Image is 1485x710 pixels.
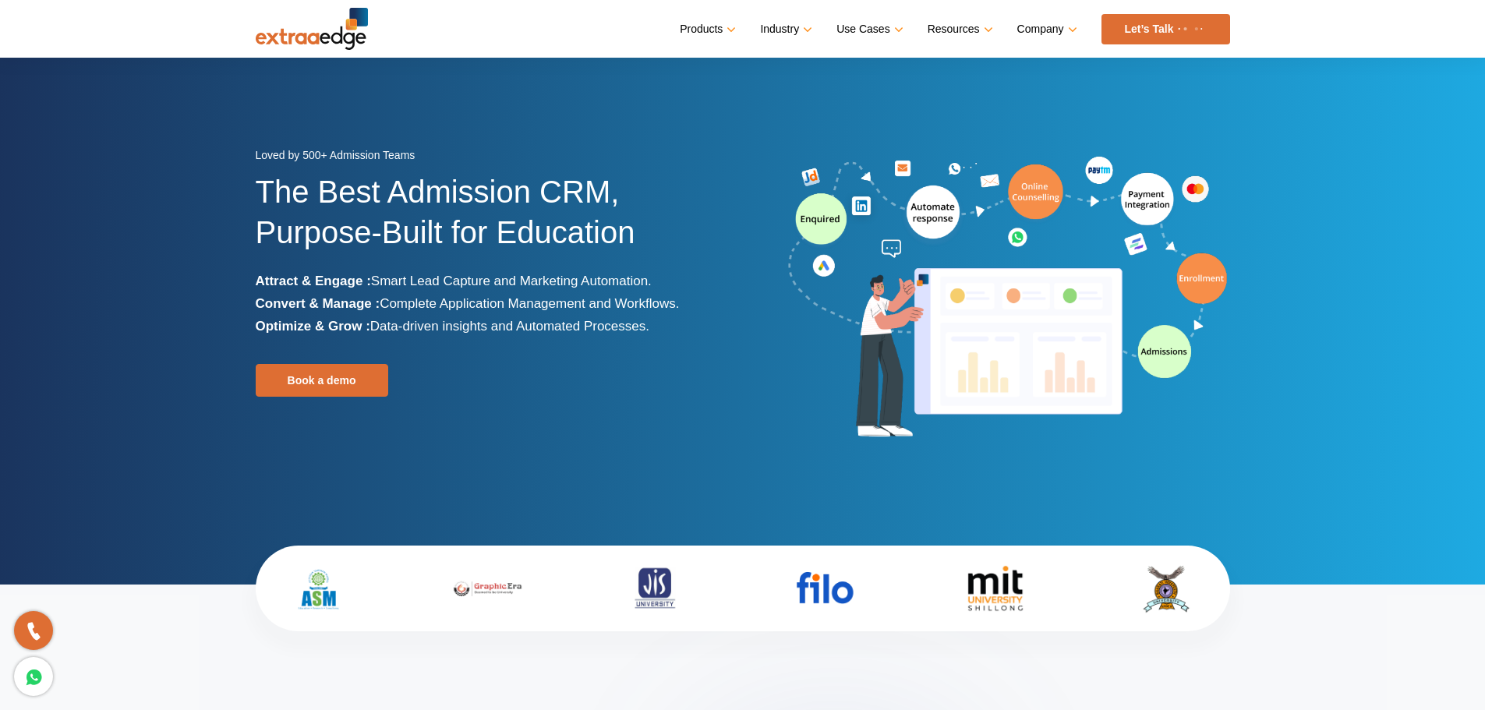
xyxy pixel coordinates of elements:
span: Complete Application Management and Workflows. [380,296,679,311]
span: Data-driven insights and Automated Processes. [370,319,649,334]
b: Convert & Manage : [256,296,380,311]
a: Let’s Talk [1101,14,1230,44]
h1: The Best Admission CRM, Purpose-Built for Education [256,171,731,270]
a: Resources [928,18,990,41]
img: admission-software-home-page-header [786,153,1230,443]
a: Industry [760,18,809,41]
b: Optimize & Grow : [256,319,370,334]
a: Use Cases [836,18,900,41]
span: Smart Lead Capture and Marketing Automation. [371,274,652,288]
b: Attract & Engage : [256,274,371,288]
a: Products [680,18,733,41]
div: Loved by 500+ Admission Teams [256,144,731,171]
a: Book a demo [256,364,388,397]
a: Company [1017,18,1074,41]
